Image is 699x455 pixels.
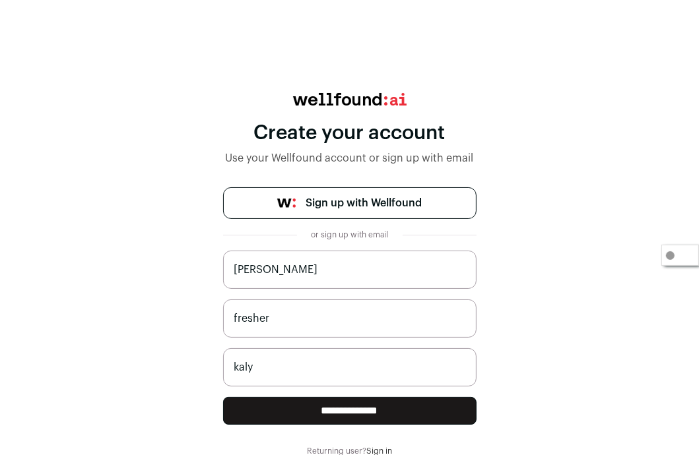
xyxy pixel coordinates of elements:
[223,348,477,386] input: name@work-email.com
[277,198,296,208] img: wellfound-symbol-flush-black-fb3c872781a75f747ccb3a119075da62bfe97bd399995f84a933054e44a575c4.png
[223,251,477,289] input: Jane Smith
[306,195,422,211] span: Sign up with Wellfound
[366,447,392,455] a: Sign in
[223,187,477,219] a: Sign up with Wellfound
[223,150,477,166] div: Use your Wellfound account or sign up with email
[223,299,477,338] input: Job Title (i.e. CEO, Recruiter)
[308,229,392,240] div: or sign up with email
[293,93,407,106] img: wellfound:ai
[223,121,477,145] div: Create your account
